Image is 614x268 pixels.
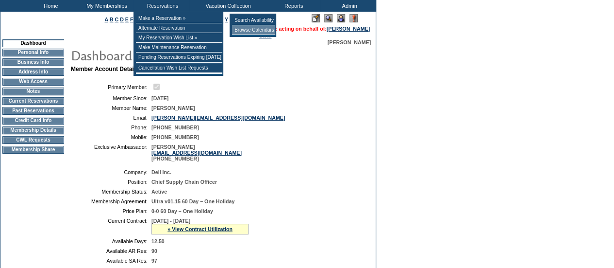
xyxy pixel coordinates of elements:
span: Dell Inc. [151,169,171,175]
span: [PERSON_NAME] [328,39,371,45]
span: 90 [151,248,157,254]
td: Browse Calendars [232,25,275,35]
img: pgTtlDashboard.gif [70,45,265,65]
span: [DATE] - [DATE] [151,218,190,224]
span: You are acting on behalf of: [259,26,370,32]
td: Address Info [2,68,64,76]
td: Membership Share [2,146,64,154]
td: Available Days: [75,238,148,244]
td: Email: [75,115,148,121]
a: F [130,17,133,22]
span: [PERSON_NAME] [151,105,195,111]
td: Alternate Reservation [136,23,222,33]
td: Membership Status: [75,189,148,195]
a: [PERSON_NAME][EMAIL_ADDRESS][DOMAIN_NAME] [151,115,285,121]
td: Make Maintenance Reservation [136,43,222,53]
td: Membership Agreement: [75,198,148,204]
td: Past Reservations [2,107,64,115]
a: C [115,17,118,22]
td: Current Contract: [75,218,148,234]
td: Available SA Res: [75,258,148,264]
td: Company: [75,169,148,175]
td: Mobile: [75,134,148,140]
img: View Mode [324,14,332,22]
td: Member Name: [75,105,148,111]
a: » View Contract Utilization [167,226,232,232]
a: [EMAIL_ADDRESS][DOMAIN_NAME] [151,150,242,156]
a: Y [225,17,228,22]
span: 0-0 60 Day – One Holiday [151,208,213,214]
a: D [120,17,124,22]
td: Dashboard [2,39,64,47]
img: Edit Mode [312,14,320,22]
td: Available AR Res: [75,248,148,254]
td: Member Since: [75,95,148,101]
img: Log Concern/Member Elevation [349,14,358,22]
a: [PERSON_NAME] [327,26,370,32]
td: Exclusive Ambassador: [75,144,148,161]
a: A [105,17,108,22]
span: [PERSON_NAME] [PHONE_NUMBER] [151,144,242,161]
td: Personal Info [2,49,64,56]
td: Primary Member: [75,82,148,91]
td: Position: [75,179,148,185]
td: Pending Reservations Expiring [DATE] [136,53,222,62]
td: CWL Requests [2,136,64,144]
td: Web Access [2,78,64,86]
td: Business Info [2,58,64,66]
span: 97 [151,258,157,264]
span: [PHONE_NUMBER] [151,125,199,130]
span: Chief Supply Chain Officer [151,179,217,185]
td: Make a Reservation » [136,14,222,23]
span: [DATE] [151,95,168,101]
td: Cancellation Wish List Requests [136,63,222,73]
span: [PHONE_NUMBER] [151,134,199,140]
td: My Reservation Wish List » [136,33,222,43]
td: Search Availability [232,16,275,25]
td: Membership Details [2,126,64,134]
img: Impersonate [337,14,345,22]
span: Active [151,189,167,195]
a: E [125,17,129,22]
td: Notes [2,88,64,95]
b: Member Account Details [71,66,139,72]
span: Ultra v01.15 60 Day – One Holiday [151,198,234,204]
td: Phone: [75,125,148,130]
td: Credit Card Info [2,117,64,125]
span: 12.50 [151,238,165,244]
td: Price Plan: [75,208,148,214]
td: Current Reservations [2,97,64,105]
a: B [110,17,114,22]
